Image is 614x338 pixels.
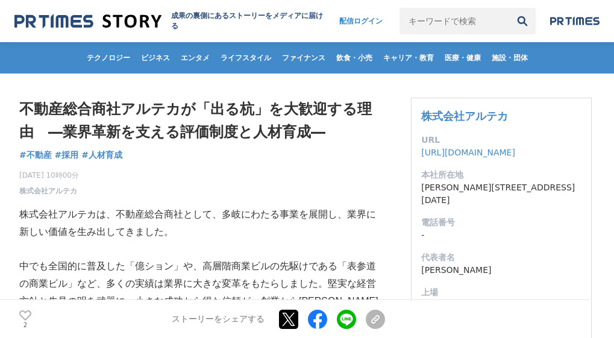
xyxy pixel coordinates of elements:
span: ビジネス [136,53,175,63]
a: キャリア・教育 [378,42,439,74]
a: #不動産 [19,149,52,161]
span: #不動産 [19,149,52,160]
p: 株式会社アルテカは、不動産総合商社として、多岐にわたる事業を展開し、業界に新しい価値を生み出してきました。 [19,206,385,241]
span: キャリア・教育 [378,53,439,63]
dt: 代表者名 [421,251,581,264]
img: 成果の裏側にあるストーリーをメディアに届ける [14,13,161,30]
button: 検索 [509,8,536,34]
a: 配信ログイン [327,8,395,34]
a: ファイナンス [277,42,330,74]
span: 飲食・小売 [331,53,377,63]
p: ストーリーをシェアする [172,314,265,325]
img: prtimes [550,16,600,26]
a: 飲食・小売 [331,42,377,74]
dd: [PERSON_NAME] [421,264,581,277]
dd: [PERSON_NAME][STREET_ADDRESS][DATE] [421,181,581,207]
span: エンタメ [176,53,215,63]
a: 株式会社アルテカ [19,186,77,196]
a: #人材育成 [81,149,122,161]
a: エンタメ [176,42,215,74]
a: 株式会社アルテカ [421,110,508,122]
a: ライフスタイル [216,42,276,74]
span: #人材育成 [81,149,122,160]
input: キーワードで検索 [399,8,509,34]
span: [DATE] 10時00分 [19,170,79,181]
span: 施設・団体 [487,53,533,63]
span: 医療・健康 [440,53,486,63]
a: #採用 [55,149,79,161]
a: 医療・健康 [440,42,486,74]
a: 施設・団体 [487,42,533,74]
p: 2 [19,322,31,328]
a: テクノロジー [82,42,135,74]
dd: 未上場 [421,299,581,311]
dt: URL [421,134,581,146]
dt: 電話番号 [421,216,581,229]
a: ビジネス [136,42,175,74]
span: テクノロジー [82,53,135,63]
dt: 上場 [421,286,581,299]
p: 中でも全国的に普及した「億ション」や、高層階商業ビルの先駆けである「表参道の商業ビル」など、多くの実績は業界に大きな変革をもたらしました。堅実な経営方針と先見の明を武器に、小さな成功から得た信頼... [19,258,385,327]
h2: 成果の裏側にあるストーリーをメディアに届ける [171,11,328,31]
a: 成果の裏側にあるストーリーをメディアに届ける 成果の裏側にあるストーリーをメディアに届ける [14,11,327,31]
span: #採用 [55,149,79,160]
dt: 本社所在地 [421,169,581,181]
span: ライフスタイル [216,53,276,63]
dd: - [421,229,581,242]
span: ファイナンス [277,53,330,63]
a: [URL][DOMAIN_NAME] [421,148,515,157]
h1: 不動産総合商社アルテカが「出る杭」を大歓迎する理由 ―業界革新を支える評価制度と人材育成― [19,98,385,144]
